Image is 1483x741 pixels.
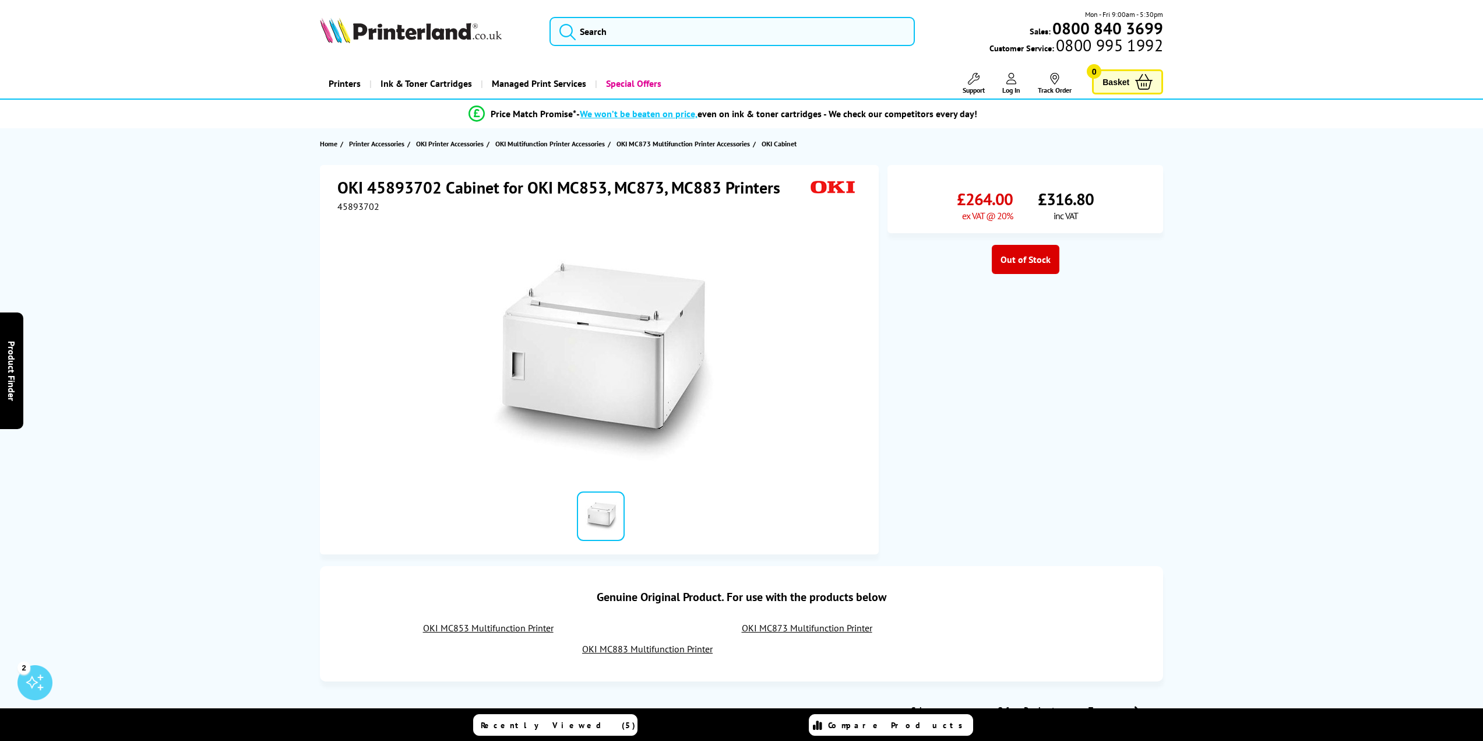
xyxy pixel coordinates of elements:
span: £316.80 [1038,188,1094,210]
a: Special Offers [595,69,670,99]
a: OKI Printer Accessories [416,138,487,150]
span: OKI Printer Accessories [416,138,484,150]
span: £264.00 [957,188,1013,210]
a: Compare Products [809,714,973,736]
span: Compare Products [828,720,969,731]
span: Ink & Toner Cartridges [381,69,472,99]
a: Ink & Toner Cartridges [369,69,481,99]
span: OKI MC873 Multifunction Printer Accessories [617,138,750,150]
a: Printers [320,69,369,99]
li: modal_Promise [281,104,1165,124]
h1: OKI 45893702 Cabinet for OKI MC853, MC873, MC883 Printers [337,177,792,198]
span: Mon - Fri 9:00am - 5:30pm [1085,9,1163,20]
div: - even on ink & toner cartridges - We check our competitors every day! [576,108,977,120]
a: Basket 0 [1092,69,1163,94]
a: Support [963,73,985,94]
a: Track Order [1038,73,1072,94]
img: Printerland Logo [320,17,502,43]
span: Printer Accessories [349,138,404,150]
span: Support [963,86,985,94]
img: OKI [806,177,859,198]
div: Genuine Original Product. For use with the products below [332,578,1151,616]
a: Printerland Logo [320,17,535,45]
span: Log In [1002,86,1020,94]
a: OKI MC873 Multifunction Printer Accessories [617,138,753,150]
span: Product Finder [6,340,17,401]
span: 0800 995 1992 [1054,40,1163,51]
a: OKI MC883 Multifunction Printer [582,643,713,655]
b: 0800 840 3699 [1052,17,1163,39]
input: Search [549,17,915,46]
div: 2 [17,661,30,674]
a: Recently Viewed (5) [473,714,637,736]
a: Printer Accessories [349,138,407,150]
span: Customer Service: [989,40,1163,54]
span: 0 [1087,64,1101,79]
span: inc VAT [1054,210,1078,222]
span: Recently Viewed (5) [481,720,636,731]
span: OKI Cabinet [762,138,797,150]
a: Managed Print Services [481,69,595,99]
span: We won’t be beaten on price, [580,108,698,120]
a: Home [320,138,340,150]
a: Glossary Of Printer Terms [911,705,1140,715]
a: OKI Multifunction Printer Accessories [495,138,608,150]
span: Price Match Promise* [491,108,576,120]
span: ex VAT @ 20% [962,210,1013,222]
span: OKI Multifunction Printer Accessories [495,138,605,150]
a: OKI MC853 Multifunction Printer [423,622,554,634]
span: Sales: [1030,26,1051,37]
div: Out of Stock [992,245,1059,274]
a: OKI Cabinet [762,138,799,150]
a: Log In [1002,73,1020,94]
img: OKI 45893702 Cabinet [487,236,715,464]
a: 0800 840 3699 [1051,23,1163,34]
span: Home [320,138,337,150]
a: OKI MC873 Multifunction Printer [742,622,872,634]
span: 45893702 [337,201,379,212]
span: Basket [1102,74,1129,90]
